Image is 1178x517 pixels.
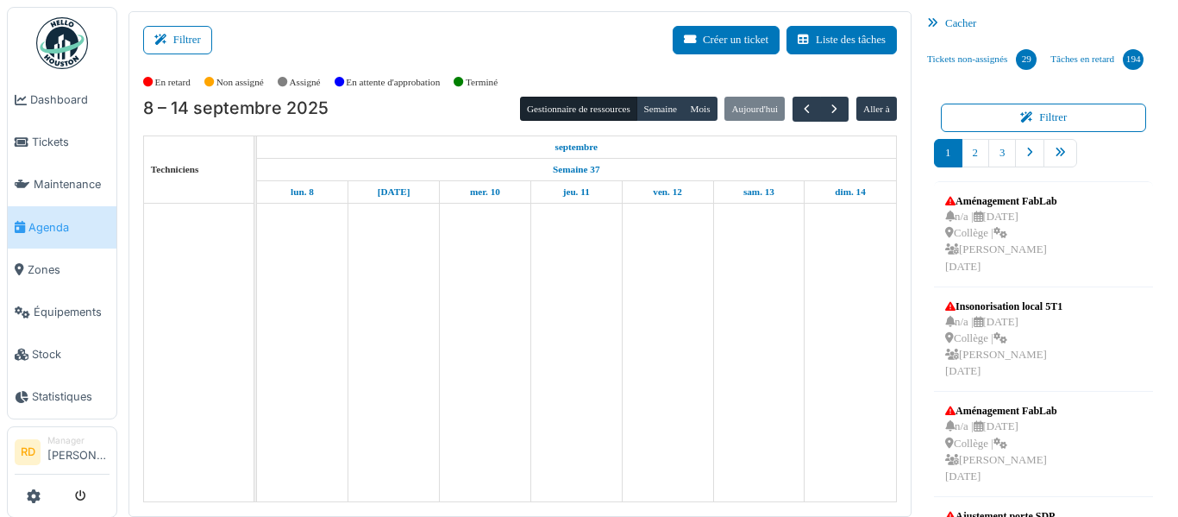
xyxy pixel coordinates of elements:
a: Statistiques [8,375,116,418]
div: Aménagement FabLab [945,403,1057,419]
a: RD Manager[PERSON_NAME] [15,434,110,476]
a: Insonorisation local 5T1 n/a |[DATE] Collège | [PERSON_NAME][DATE] [941,294,1067,385]
span: Maintenance [34,176,110,192]
span: Statistiques [32,388,110,405]
img: Badge_color-CXgf-gQk.svg [36,17,88,69]
span: Agenda [28,219,110,236]
a: 8 septembre 2025 [551,136,603,158]
div: Insonorisation local 5T1 [945,299,1062,314]
a: Maintenance [8,163,116,205]
button: Mois [683,97,717,121]
label: Assigné [290,75,321,90]
button: Aujourd'hui [724,97,785,121]
a: 1 [934,139,962,167]
button: Gestionnaire de ressources [520,97,637,121]
a: Semaine 37 [548,159,604,180]
label: En attente d'approbation [346,75,440,90]
a: Agenda [8,206,116,249]
a: 12 septembre 2025 [649,181,686,203]
div: 194 [1123,49,1144,70]
div: n/a | [DATE] Collège | [PERSON_NAME] [DATE] [945,314,1062,381]
label: En retard [155,75,191,90]
button: Suivant [820,97,849,122]
a: Aménagement FabLab n/a |[DATE] Collège | [PERSON_NAME][DATE] [941,399,1062,489]
a: Zones [8,249,116,291]
h2: 8 – 14 septembre 2025 [143,98,329,119]
button: Filtrer [143,26,212,54]
a: Tickets [8,121,116,163]
a: Stock [8,333,116,375]
a: Tâches en retard [1043,36,1150,83]
div: n/a | [DATE] Collège | [PERSON_NAME] [DATE] [945,419,1057,485]
span: Tickets [32,134,110,150]
button: Liste des tâches [786,26,897,54]
a: Tickets non-assignés [920,36,1043,83]
a: 13 septembre 2025 [739,181,779,203]
a: 2 [962,139,989,167]
a: 11 septembre 2025 [559,181,594,203]
button: Précédent [793,97,821,122]
a: 9 septembre 2025 [373,181,415,203]
li: [PERSON_NAME] [47,434,110,471]
span: Équipements [34,304,110,320]
nav: pager [934,139,1153,181]
span: Zones [28,262,110,278]
a: Dashboard [8,79,116,121]
a: 8 septembre 2025 [286,181,318,203]
span: Dashboard [30,91,110,108]
button: Créer un ticket [673,26,780,54]
span: Techniciens [151,164,199,174]
span: Stock [32,346,110,363]
a: Équipements [8,291,116,333]
label: Terminé [466,75,498,90]
div: Manager [47,434,110,447]
a: 3 [988,139,1016,167]
div: 29 [1016,49,1037,70]
button: Semaine [636,97,684,121]
button: Filtrer [941,104,1146,132]
label: Non assigné [216,75,264,90]
a: 14 septembre 2025 [830,181,869,203]
div: Aménagement FabLab [945,193,1057,209]
button: Aller à [856,97,897,121]
a: Aménagement FabLab n/a |[DATE] Collège | [PERSON_NAME][DATE] [941,189,1062,280]
li: RD [15,439,41,465]
a: 10 septembre 2025 [466,181,504,203]
div: n/a | [DATE] Collège | [PERSON_NAME] [DATE] [945,209,1057,275]
div: Cacher [920,11,1167,36]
